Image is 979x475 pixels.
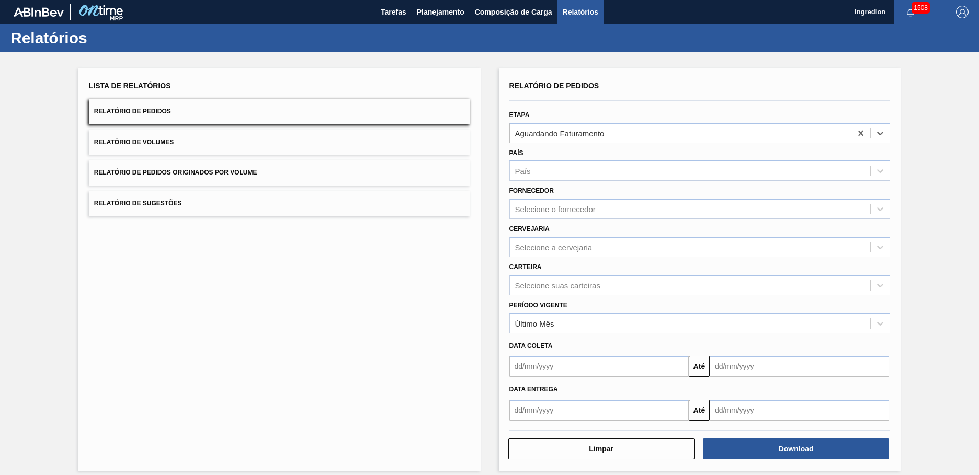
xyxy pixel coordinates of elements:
span: Relatório de Volumes [94,138,174,146]
label: País [509,149,523,157]
span: Data coleta [509,342,553,350]
span: Composição de Carga [475,6,552,18]
div: Aguardando Faturamento [515,129,605,137]
input: dd/mm/yyyy [509,400,689,421]
input: dd/mm/yyyy [509,356,689,377]
div: Selecione suas carteiras [515,281,600,289]
span: Lista de Relatórios [89,82,171,90]
div: Selecione a cervejaria [515,242,593,251]
label: Etapa [509,111,530,119]
span: Relatórios [563,6,598,18]
span: Relatório de Sugestões [94,200,182,207]
button: Relatório de Sugestões [89,191,470,216]
span: Relatório de Pedidos Originados por Volume [94,169,257,176]
label: Período Vigente [509,302,567,309]
input: dd/mm/yyyy [710,400,889,421]
div: Último Mês [515,319,554,328]
span: Tarefas [381,6,406,18]
span: Relatório de Pedidos [509,82,599,90]
button: Notificações [894,5,927,19]
img: Logout [956,6,969,18]
button: Limpar [508,438,695,459]
span: Data Entrega [509,386,558,393]
img: TNhmsLtSVTkK8tSr43FrP2fwEKptu5GPRR3wAAAABJRU5ErkJggg== [14,7,64,17]
h1: Relatórios [10,32,196,44]
label: Fornecedor [509,187,554,194]
button: Relatório de Pedidos [89,99,470,124]
label: Cervejaria [509,225,550,233]
button: Relatório de Volumes [89,130,470,155]
input: dd/mm/yyyy [710,356,889,377]
button: Relatório de Pedidos Originados por Volume [89,160,470,186]
label: Carteira [509,263,542,271]
span: 1508 [912,2,930,14]
div: Selecione o fornecedor [515,205,596,214]
div: País [515,167,531,176]
button: Até [689,400,710,421]
span: Relatório de Pedidos [94,108,171,115]
span: Planejamento [417,6,464,18]
button: Download [703,438,889,459]
button: Até [689,356,710,377]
